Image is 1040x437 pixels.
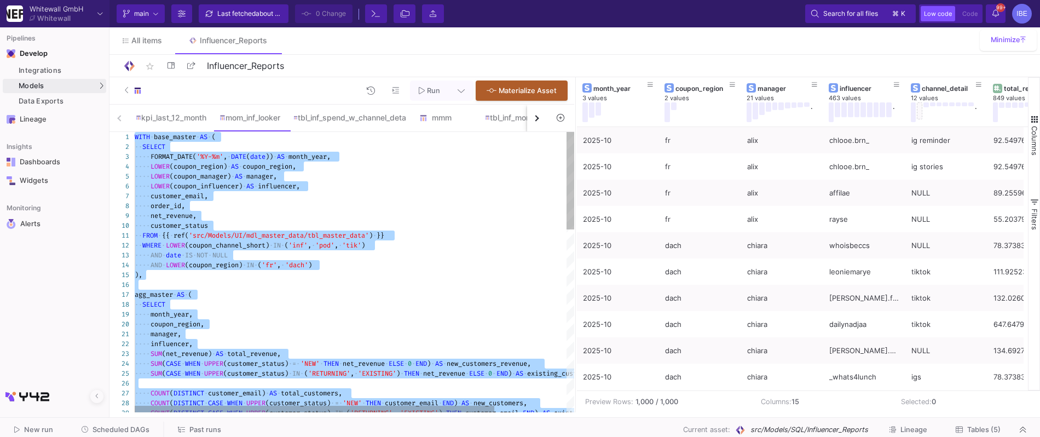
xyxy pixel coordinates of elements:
[986,4,1006,23] button: 99+
[281,240,285,250] span: ·
[1012,4,1032,24] div: IBE
[911,128,981,153] div: ig reminder
[196,132,200,142] span: ·
[258,261,262,269] span: (
[19,97,103,106] div: Data Exports
[188,290,192,299] span: (
[212,251,228,260] span: NULL
[235,172,242,181] span: AS
[174,231,189,240] span: ref(
[476,81,568,101] button: Materialize Asset
[93,426,149,434] span: Scheduled DAGs
[583,338,653,364] div: 2025-10
[158,231,161,240] span: ·
[747,180,817,206] div: alix
[189,426,221,434] span: Past runs
[151,152,197,161] span: FORMAT_DATE(
[217,5,283,22] div: Last fetched
[20,219,91,229] div: Alerts
[7,115,15,124] img: Navigation icon
[975,102,977,122] div: .
[3,172,106,189] a: Navigation iconWidgets
[665,206,735,232] div: fr
[136,115,141,120] img: SQL-Model type child icon
[277,152,285,161] span: AS
[231,162,239,171] span: AS
[922,84,976,93] div: channel_detail
[499,87,557,95] span: Materialize Asset
[285,261,308,269] span: 'dach'
[151,310,193,319] span: month_year,
[200,359,204,369] span: ·
[273,152,277,162] span: ·
[485,115,490,120] img: SQL-Model type child icon
[135,260,151,270] span: ····
[200,36,267,45] div: Influencer_Reports
[334,241,338,250] span: ,
[829,259,899,285] div: leoniemarye
[135,152,151,162] span: ····
[265,152,273,161] span: ))
[109,240,129,250] div: 12
[117,4,165,23] button: main
[151,211,197,220] span: net_revenue,
[410,81,449,101] button: Run
[136,113,206,122] div: kpi_last_12_month
[151,330,181,338] span: manager,
[151,202,185,210] span: order_id,
[3,45,106,62] mat-expansion-panel-header: Navigation iconDevelop
[109,280,129,290] div: 16
[3,153,106,171] a: Navigation iconDashboards
[254,260,258,270] span: ·
[197,152,223,161] span: '%Y-%m'
[921,6,955,21] button: Low code
[154,133,196,141] span: base_master
[583,285,653,311] div: 2025-10
[246,172,277,181] span: manager,
[166,261,185,269] span: LOWER
[227,162,231,171] span: ·
[308,241,311,250] span: ,
[242,181,246,191] span: ·
[967,426,1001,434] span: Tables (5)
[216,349,223,358] span: AS
[134,87,142,95] img: SQL-Model type child icon
[135,221,151,231] span: ····
[747,94,829,102] div: 21 values
[285,241,288,250] span: (
[37,15,71,22] div: Whitewall
[829,180,899,206] div: affilae
[242,171,246,181] span: ·
[924,10,952,18] span: Low code
[829,338,899,364] div: [PERSON_NAME].ptrc
[3,64,106,78] a: Integrations
[7,176,15,185] img: Navigation icon
[135,181,151,191] span: ····
[109,171,129,181] div: 5
[135,171,151,181] span: ····
[811,102,812,122] div: .
[829,285,899,311] div: [PERSON_NAME].felic
[135,250,151,260] span: ····
[911,285,981,311] div: tiktok
[829,233,899,258] div: whoisbeccs
[583,312,653,337] div: 2025-10
[829,94,911,102] div: 463 values
[162,250,166,260] span: ·
[427,87,440,95] span: Run
[166,251,181,260] span: date
[747,154,817,180] div: alix
[135,231,142,240] span: ··
[219,114,226,120] img: SQL-Model type child icon
[747,312,817,337] div: chiara
[3,111,106,128] a: Navigation iconLineage
[583,154,653,180] div: 2025-10
[7,49,15,58] img: Navigation icon
[109,300,129,309] div: 18
[962,10,978,18] span: Code
[805,4,916,23] button: Search for all files⌘k
[250,152,265,161] span: date
[109,191,129,201] div: 7
[151,162,170,171] span: LOWER
[485,113,558,122] div: tbl_inf_mom_looker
